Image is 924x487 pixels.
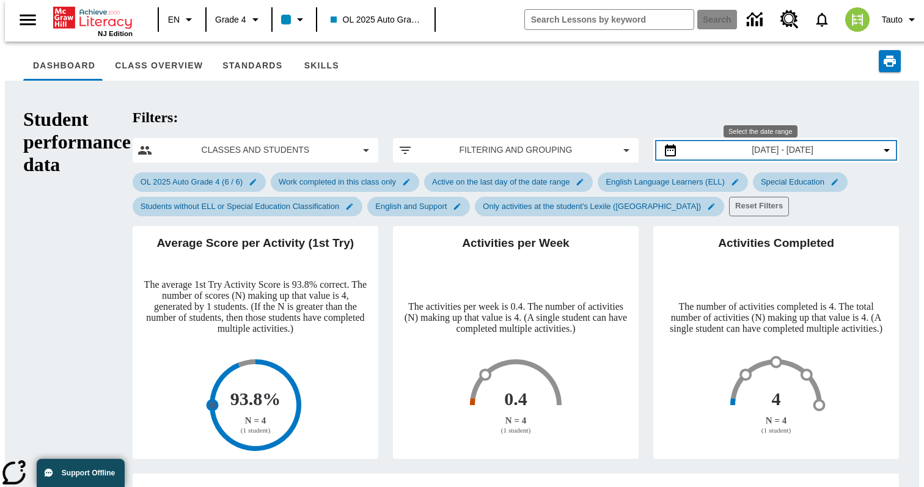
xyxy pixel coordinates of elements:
button: Grade: Grade 4, Select a grade [210,9,268,31]
span: EN [168,13,180,26]
div: Select the date range [724,125,798,137]
div: Edit Special Education filter selected submenu item [753,172,848,192]
span: Work completed in this class only [271,177,403,186]
text: (1 student) [501,427,531,434]
text: N = 4 [245,416,266,425]
svg: Collapse Date Range Filter [879,143,894,158]
text: N = 4 [505,416,527,425]
h2: Activities Completed [663,236,889,271]
circle: Milestone 1, 2 per week on average [480,370,490,379]
span: [DATE] - [DATE] [752,144,813,156]
div: Edit Active on the last day of the date range filter selected submenu item [424,172,593,192]
text: 0.4 [504,389,527,409]
span: Special Education [754,177,832,186]
button: Class color is peacock blue. Change class color [276,9,312,31]
button: Open side menu [10,2,46,38]
div: Home [53,4,133,37]
div: Edit Only activities at the student's Lexile (Reading) filter selected submenu item [475,197,724,216]
span: NJ Edition [98,30,133,37]
span: Students without ELL or Special Education Classification [133,202,346,211]
h2: Average Score per Activity (1st Try) [142,236,369,260]
text: N = 4 [766,416,787,425]
p: The average 1st Try Activity Score is 93.8% correct. The number of scores (N) making up that valu... [142,279,369,334]
div: Edit English Language Learners (ELL) filter selected submenu item [598,172,747,192]
button: Language: EN, Select a language [163,9,202,31]
circle: Milestone 4, 80 activities [815,400,824,410]
text: (1 student) [761,427,791,434]
span: OL 2025 Auto Grade 4 [331,13,421,26]
span: OL 2025 Auto Grade 4 (6 / 6) [133,177,250,186]
button: Select a new avatar [838,4,877,35]
h2: Activities per Week [403,236,629,271]
span: Only activities at the student's Lexile ([GEOGRAPHIC_DATA]) [475,202,708,211]
a: Data Center [739,3,773,37]
text: 4 [772,389,781,409]
button: Print [879,50,901,72]
span: Tauto [882,13,903,26]
button: Select classes and students menu item [137,143,373,158]
div: Edit English and Support filter selected submenu item [367,197,470,216]
a: Resource Center, Will open in new tab [773,3,806,36]
circle: Milestone 1, 75%, Milestone Achieved [207,400,217,410]
span: Grade 4 [215,13,246,26]
button: Profile/Settings [877,9,924,31]
button: Support Offline [37,459,125,487]
img: avatar image [845,7,870,32]
button: Class Overview [105,51,213,81]
text: 93.8% [230,389,281,409]
button: Standards [213,51,292,81]
div: Edit OL 2025 Auto Grade 4 (6 / 6) filter selected submenu item [133,172,266,192]
button: Dashboard [23,51,105,81]
a: Notifications [806,4,838,35]
span: English Language Learners (ELL) [598,177,732,186]
button: Select the date range menu item [658,143,894,158]
text: (1 student) [241,427,271,434]
circle: Milestone 2, 40 activities [771,357,781,367]
circle: Milestone 1, 20 activities [741,370,750,379]
span: English and Support [368,202,454,211]
p: The number of activities completed is 4. The total number of activities (N) making up that value ... [663,301,889,334]
button: Apply filters menu item [398,143,634,158]
button: Skills [292,51,351,81]
div: Edit Students without ELL or Special Education Classification filter selected submenu item [133,197,362,216]
input: search field [525,10,694,29]
span: Classes and Students [162,144,349,156]
circle: Milestone 3, 60 activities [802,370,812,379]
p: The activities per week is 0.4. The number of activities (N) making up that value is 4. (A single... [403,301,629,334]
div: Edit Work completed in this class only filter selected submenu item [271,172,419,192]
span: Support Offline [62,469,115,477]
span: Filtering and Grouping [422,144,609,156]
span: Active on the last day of the date range [425,177,577,186]
h2: Filters: [133,109,899,126]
